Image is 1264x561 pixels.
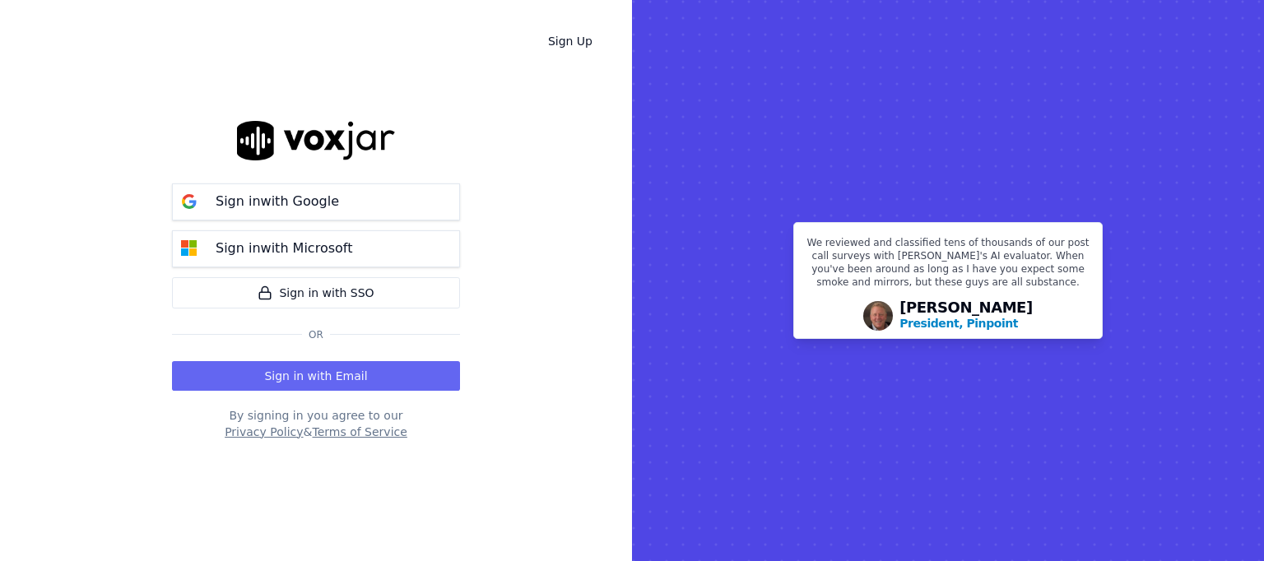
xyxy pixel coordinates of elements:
a: Sign Up [535,26,606,56]
button: Sign in with Email [172,361,460,391]
div: [PERSON_NAME] [899,300,1033,331]
button: Privacy Policy [225,424,303,440]
button: Sign inwith Microsoft [172,230,460,267]
p: Sign in with Google [216,192,339,211]
p: Sign in with Microsoft [216,239,352,258]
span: Or [302,328,330,341]
button: Terms of Service [312,424,407,440]
img: microsoft Sign in button [173,232,206,265]
p: We reviewed and classified tens of thousands of our post call surveys with [PERSON_NAME]'s AI eva... [804,236,1092,295]
div: By signing in you agree to our & [172,407,460,440]
button: Sign inwith Google [172,183,460,220]
img: logo [237,121,395,160]
p: President, Pinpoint [899,315,1018,331]
img: google Sign in button [173,185,206,218]
a: Sign in with SSO [172,277,460,308]
img: Avatar [863,301,893,331]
